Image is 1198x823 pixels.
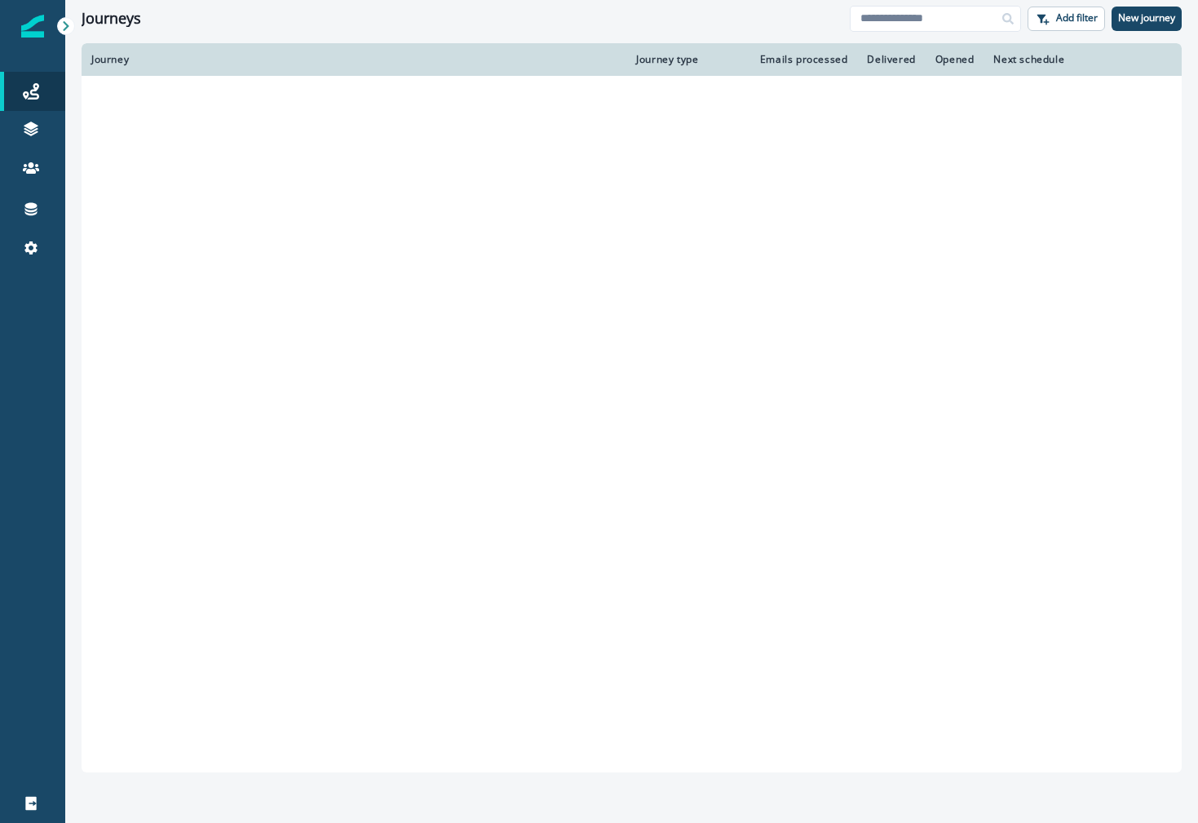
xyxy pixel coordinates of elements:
[1118,12,1175,24] p: New journey
[636,53,736,66] div: Journey type
[91,53,617,66] div: Journey
[867,53,915,66] div: Delivered
[21,15,44,38] img: Inflection
[1112,7,1182,31] button: New journey
[993,53,1132,66] div: Next schedule
[82,10,141,28] h1: Journeys
[1028,7,1105,31] button: Add filter
[1056,12,1098,24] p: Add filter
[935,53,975,66] div: Opened
[755,53,847,66] div: Emails processed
